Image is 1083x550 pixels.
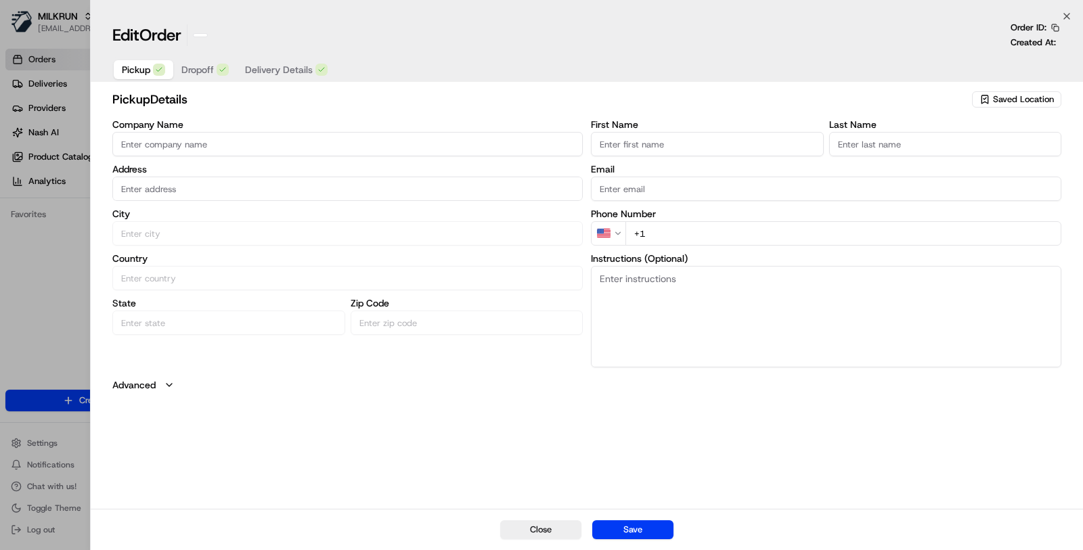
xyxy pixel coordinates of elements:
div: Start new chat [61,129,222,142]
input: Enter address [112,177,583,201]
input: Enter zip code [351,311,583,335]
input: Enter phone number [625,221,1061,246]
input: Enter first name [591,132,823,156]
h2: pickup Details [112,90,969,109]
button: Close [500,520,581,539]
p: Welcome 👋 [14,53,246,75]
button: Advanced [112,378,1061,392]
label: Country [112,254,583,263]
span: Delivery Details [245,63,313,76]
div: Past conversations [14,175,91,186]
img: Nash [14,13,41,40]
span: [DATE] [120,246,148,256]
p: Created At: [1011,37,1056,49]
span: Pickup [122,63,150,76]
input: Enter last name [829,132,1061,156]
input: Enter city [112,221,583,246]
p: Order ID: [1011,22,1046,34]
div: We're available if you need us! [61,142,186,153]
span: Knowledge Base [27,302,104,315]
button: Saved Location [972,90,1061,109]
span: Saved Location [993,93,1054,106]
label: First Name [591,120,823,129]
a: Powered byPylon [95,334,164,345]
label: City [112,209,583,219]
button: See all [210,173,246,189]
span: Order [139,24,181,46]
button: Save [592,520,673,539]
img: Masood Aslam [14,233,35,254]
label: Advanced [112,378,156,392]
label: Address [112,164,583,174]
a: 📗Knowledge Base [8,296,109,321]
label: Company Name [112,120,583,129]
label: Email [591,164,1061,174]
input: Enter state [112,311,345,335]
div: 💻 [114,303,125,314]
span: API Documentation [128,302,217,315]
label: Zip Code [351,298,583,308]
input: Enter company name [112,132,583,156]
label: State [112,298,345,308]
label: Instructions (Optional) [591,254,1061,263]
span: • [112,246,117,256]
input: Enter country [112,266,583,290]
button: Start new chat [230,133,246,149]
img: 1736555255976-a54dd68f-1ca7-489b-9aae-adbdc363a1c4 [14,129,38,153]
input: Enter email [591,177,1061,201]
label: Last Name [829,120,1061,129]
img: Zach Benton [14,196,35,218]
span: • [112,209,117,220]
span: Dropoff [181,63,214,76]
span: [PERSON_NAME] [42,246,110,256]
h1: Edit [112,24,181,46]
a: 💻API Documentation [109,296,223,321]
input: Clear [35,87,223,101]
img: 8016278978528_b943e370aa5ada12b00a_72.png [28,129,53,153]
span: [DATE] [120,209,148,220]
span: [PERSON_NAME] [42,209,110,220]
div: 📗 [14,303,24,314]
label: Phone Number [591,209,1061,219]
span: Pylon [135,335,164,345]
